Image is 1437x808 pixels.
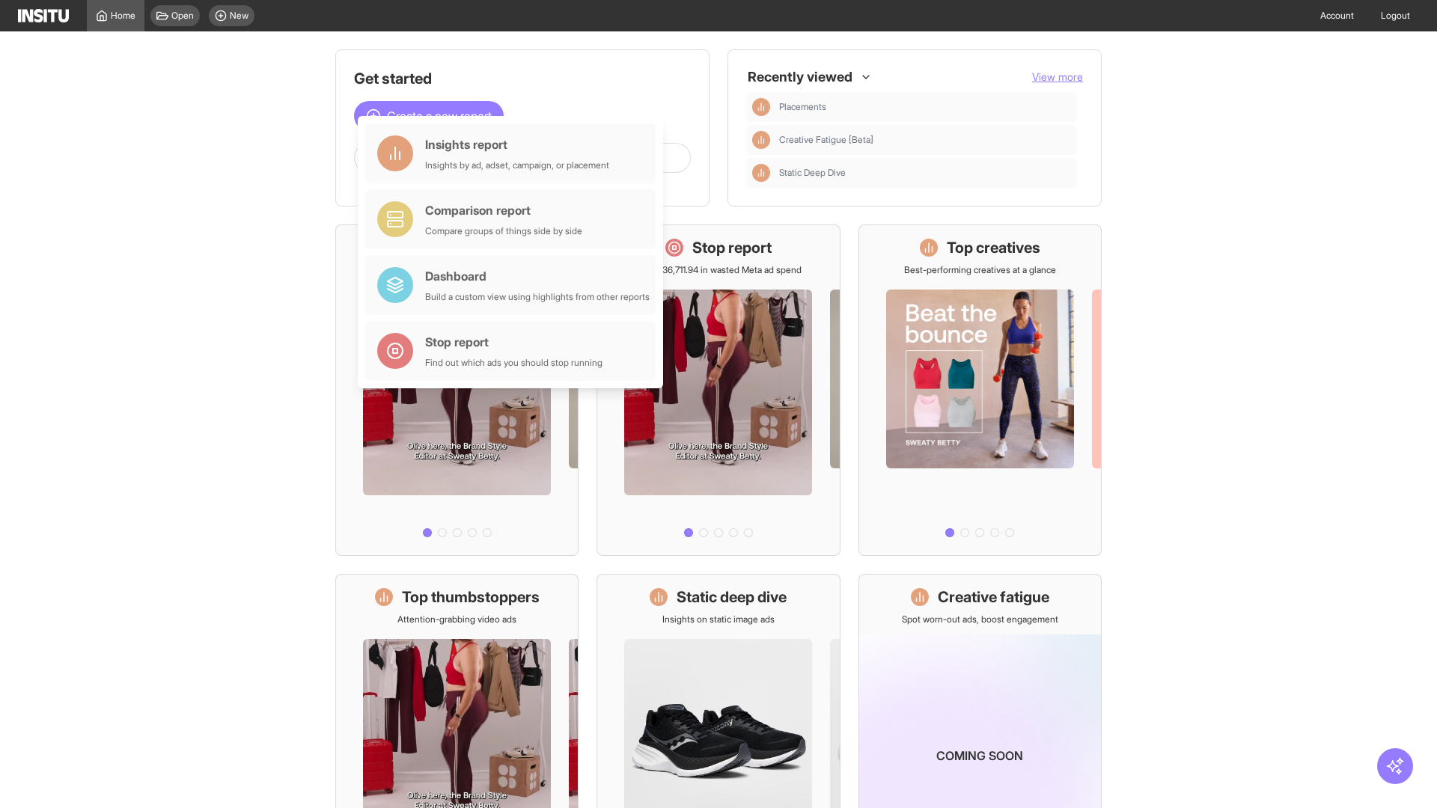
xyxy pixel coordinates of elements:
span: Home [111,10,135,22]
div: Insights [752,131,770,149]
h1: Top creatives [947,237,1040,258]
span: Static Deep Dive [779,167,846,179]
p: Best-performing creatives at a glance [904,264,1056,276]
div: Insights report [425,135,609,153]
div: Compare groups of things side by side [425,225,582,237]
span: Static Deep Dive [779,167,1071,179]
div: Comparison report [425,201,582,219]
p: Save £36,711.94 in wasted Meta ad spend [635,264,802,276]
h1: Top thumbstoppers [402,587,540,607]
span: Creative Fatigue [Beta] [779,134,873,146]
div: Build a custom view using highlights from other reports [425,291,650,303]
div: Dashboard [425,267,650,285]
h1: Static deep dive [677,587,787,607]
button: Create a new report [354,101,504,131]
span: Placements [779,101,826,113]
h1: Stop report [692,237,772,258]
h1: Get started [354,68,691,89]
a: Stop reportSave £36,711.94 in wasted Meta ad spend [597,224,840,556]
p: Attention-grabbing video ads [397,613,516,625]
a: Top creativesBest-performing creatives at a glance [858,224,1102,556]
span: View more [1032,70,1083,83]
div: Find out which ads you should stop running [425,357,602,369]
div: Insights by ad, adset, campaign, or placement [425,159,609,171]
div: Insights [752,164,770,182]
span: Placements [779,101,1071,113]
span: Open [171,10,194,22]
img: Logo [18,9,69,22]
span: Create a new report [387,107,492,125]
p: Insights on static image ads [662,613,775,625]
a: What's live nowSee all active ads instantly [335,224,579,556]
span: Creative Fatigue [Beta] [779,134,1071,146]
div: Insights [752,98,770,116]
div: Stop report [425,333,602,351]
span: New [230,10,248,22]
button: View more [1032,70,1083,85]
